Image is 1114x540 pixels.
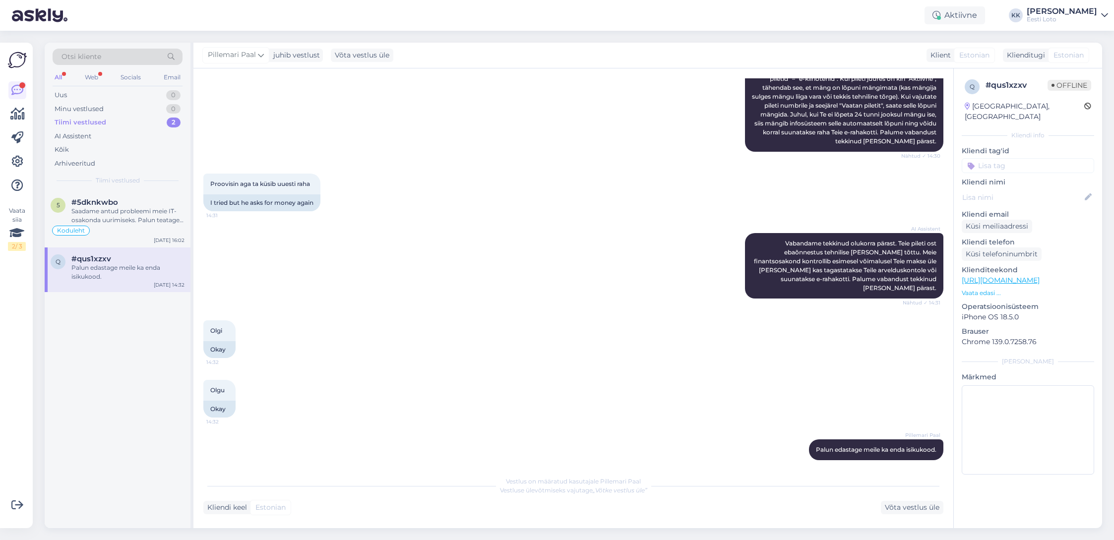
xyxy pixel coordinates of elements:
[925,6,985,24] div: Aktiivne
[8,51,27,69] img: Askly Logo
[55,131,91,141] div: AI Assistent
[962,192,1083,203] input: Lisa nimi
[210,386,225,394] span: Olgu
[959,50,990,60] span: Estonian
[506,478,641,485] span: Vestlus on määratud kasutajale Pillemari Paal
[210,180,310,187] span: Proovisin aga ta küsib uuesti raha
[962,220,1032,233] div: Küsi meiliaadressi
[206,212,244,219] span: 14:31
[57,201,60,209] span: 5
[55,118,106,127] div: Tiimi vestlused
[8,206,26,251] div: Vaata siia
[206,359,244,366] span: 14:32
[269,50,320,60] div: juhib vestlust
[903,461,940,468] span: 14:32
[962,301,1094,312] p: Operatsioonisüsteem
[962,326,1094,337] p: Brauser
[8,242,26,251] div: 2 / 3
[203,401,236,418] div: Okay
[1027,7,1108,23] a: [PERSON_NAME]Eesti Loto
[96,176,140,185] span: Tiimi vestlused
[71,254,111,263] span: #qus1xzxv
[927,50,951,60] div: Klient
[1027,15,1097,23] div: Eesti Loto
[119,71,143,84] div: Socials
[1053,50,1084,60] span: Estonian
[962,357,1094,366] div: [PERSON_NAME]
[962,177,1094,187] p: Kliendi nimi
[965,101,1084,122] div: [GEOGRAPHIC_DATA], [GEOGRAPHIC_DATA]
[167,118,181,127] div: 2
[962,209,1094,220] p: Kliendi email
[970,83,975,90] span: q
[255,502,286,513] span: Estonian
[206,418,244,425] span: 14:32
[71,207,185,225] div: Saadame antud probleemi meie IT-osakonda uurimiseks. Palun teatage ka enda isikukood või e-posti ...
[1009,8,1023,22] div: KK
[154,281,185,289] div: [DATE] 14:32
[962,158,1094,173] input: Lisa tag
[166,104,181,114] div: 0
[162,71,183,84] div: Email
[56,258,61,265] span: q
[71,198,118,207] span: #5dknkwbo
[83,71,100,84] div: Web
[593,486,647,494] i: „Võtke vestlus üle”
[903,299,940,306] span: Nähtud ✓ 14:31
[57,228,85,234] span: Koduleht
[903,431,940,439] span: Pillemari Paal
[903,225,940,233] span: AI Assistent
[55,145,69,155] div: Kõik
[203,502,247,513] div: Kliendi keel
[962,247,1042,261] div: Küsi telefoninumbrit
[53,71,64,84] div: All
[154,237,185,244] div: [DATE] 16:02
[203,341,236,358] div: Okay
[962,265,1094,275] p: Klienditeekond
[962,237,1094,247] p: Kliendi telefon
[210,327,222,334] span: Olgi
[55,90,67,100] div: Uus
[1003,50,1045,60] div: Klienditugi
[331,49,393,62] div: Võta vestlus üle
[962,146,1094,156] p: Kliendi tag'id
[962,372,1094,382] p: Märkmed
[752,48,938,145] span: Tere! Tõrkega piletit on võimalik uuesti läbi mängida, valides "Minu piletid" – "e-kiirloteriid"....
[166,90,181,100] div: 0
[962,289,1094,298] p: Vaata edasi ...
[901,152,940,160] span: Nähtud ✓ 14:30
[962,276,1040,285] a: [URL][DOMAIN_NAME]
[55,104,104,114] div: Minu vestlused
[62,52,101,62] span: Otsi kliente
[1048,80,1091,91] span: Offline
[881,501,943,514] div: Võta vestlus üle
[208,50,256,60] span: Pillemari Paal
[55,159,95,169] div: Arhiveeritud
[962,131,1094,140] div: Kliendi info
[986,79,1048,91] div: # qus1xzxv
[71,263,185,281] div: Palun edastage meile ka enda isikukood.
[962,337,1094,347] p: Chrome 139.0.7258.76
[203,194,320,211] div: I tried but he asks for money again
[500,486,647,494] span: Vestluse ülevõtmiseks vajutage
[962,312,1094,322] p: iPhone OS 18.5.0
[1027,7,1097,15] div: [PERSON_NAME]
[754,240,938,292] span: Vabandame tekkinud olukorra pärast. Teie pileti ost ebaõnnestus tehnilise [PERSON_NAME] tõttu. Me...
[816,446,936,453] span: Palun edastage meile ka enda isikukood.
